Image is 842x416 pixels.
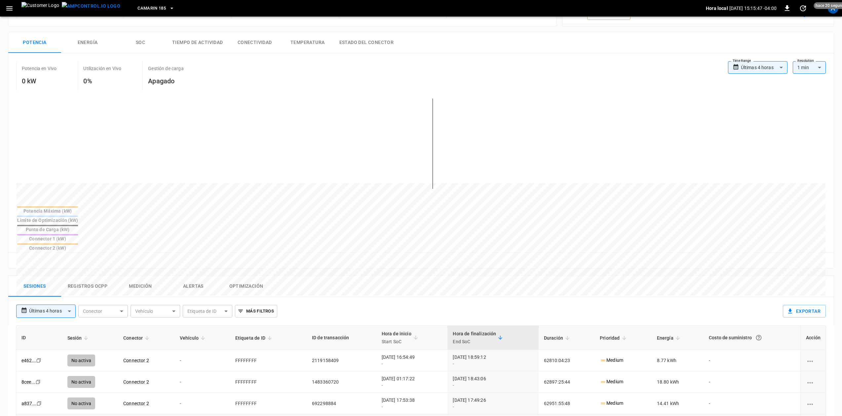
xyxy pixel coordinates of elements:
[729,5,777,12] p: [DATE] 15:15:47 -04:00
[382,403,442,410] div: -
[123,334,151,342] span: Conector
[67,334,91,342] span: Sesión
[334,32,399,53] button: Estado del Conector
[704,393,800,414] td: -
[709,332,795,344] div: Costo de suministro
[83,65,121,72] p: Utilización en Vivo
[753,332,765,344] button: El costo de tu sesión de carga en función de tus tarifas de suministro
[21,2,59,15] img: Customer Logo
[733,58,751,63] label: Time Range
[8,276,61,297] button: Sesiones
[806,357,821,364] div: charging session options
[148,65,183,72] p: Gestión de carga
[806,400,821,407] div: charging session options
[167,276,220,297] button: Alertas
[29,305,76,317] div: Últimas 4 horas
[22,76,57,86] h6: 0 kW
[453,403,533,410] div: -
[544,334,572,342] span: Duración
[657,334,682,342] span: Energía
[174,393,230,414] td: -
[167,32,228,53] button: Tiempo de Actividad
[123,401,149,406] a: Connector 2
[797,58,814,63] label: Resolution
[382,397,442,410] div: [DATE] 17:53:38
[16,326,62,350] th: ID
[382,330,411,346] div: Hora de inicio
[382,330,420,346] span: Hora de inicioStart SoC
[148,76,183,86] h6: Apagado
[235,305,277,317] button: Más filtros
[61,276,114,297] button: Registros OCPP
[67,397,95,409] div: No activa
[800,326,826,350] th: Acción
[281,32,334,53] button: Temperatura
[228,32,281,53] button: Conectividad
[114,276,167,297] button: Medición
[230,393,307,414] td: FFFFFFFF
[600,334,628,342] span: Prioridad
[793,61,826,74] div: 1 min
[62,2,120,10] img: ampcontrol.io logo
[453,330,496,346] div: Hora de finalización
[453,397,533,410] div: [DATE] 17:49:26
[652,393,704,414] td: 14.41 kWh
[453,330,505,346] span: Hora de finalizaciónEnd SoC
[307,326,376,350] th: ID de transacción
[798,3,808,14] button: set refresh interval
[36,400,43,407] div: copy
[806,379,821,385] div: charging session options
[220,276,273,297] button: Optimización
[83,76,121,86] h6: 0%
[453,338,496,346] p: End SoC
[235,334,274,342] span: Etiqueta de ID
[137,5,166,12] span: Camarin 185
[114,32,167,53] button: SOC
[382,338,411,346] p: Start SoC
[61,32,114,53] button: Energía
[741,61,787,74] div: Últimas 4 horas
[135,2,177,15] button: Camarin 185
[539,393,594,414] td: 62951:55:48
[600,400,623,407] p: Medium
[180,334,207,342] span: Vehículo
[783,305,826,317] button: Exportar
[307,393,376,414] td: 692298884
[706,5,728,12] p: Hora local
[22,65,57,72] p: Potencia en Vivo
[8,32,61,53] button: Potencia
